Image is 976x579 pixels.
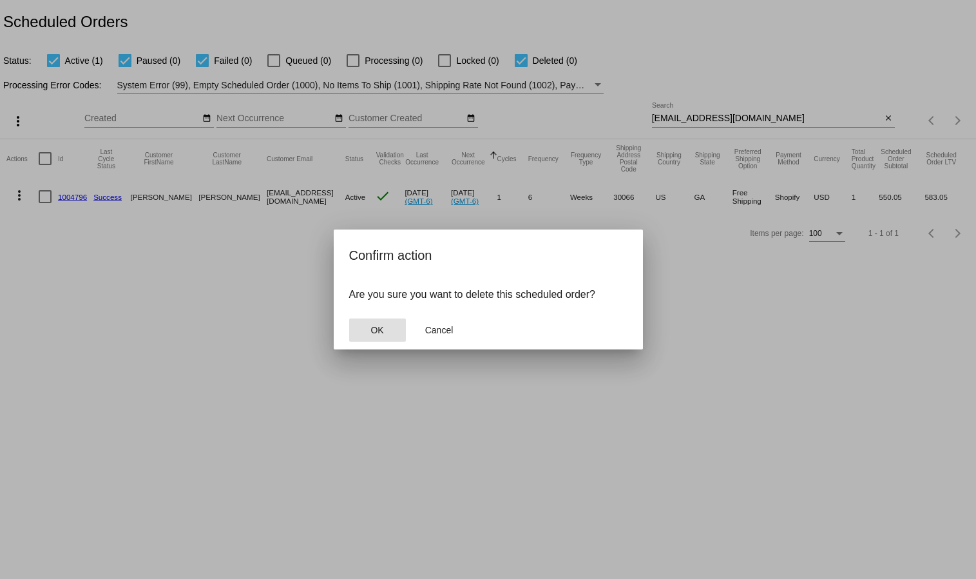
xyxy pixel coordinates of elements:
[425,325,454,335] span: Cancel
[349,319,406,342] button: Close dialog
[370,325,383,335] span: OK
[411,319,468,342] button: Close dialog
[349,289,627,300] p: Are you sure you want to delete this scheduled order?
[349,245,627,266] h2: Confirm action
